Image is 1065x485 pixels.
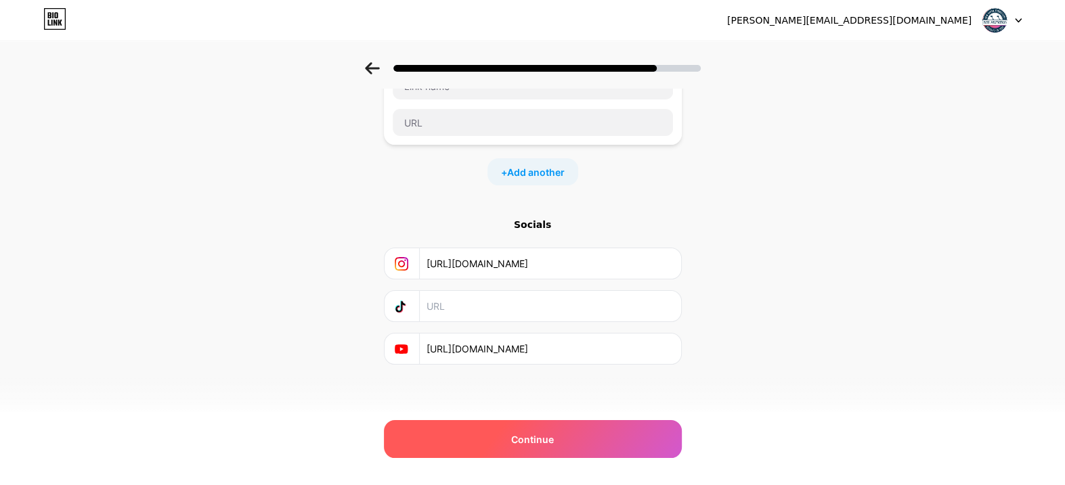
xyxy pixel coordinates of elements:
[507,165,565,179] span: Add another
[511,432,554,446] span: Continue
[982,7,1007,33] img: nhawning
[384,218,682,231] div: Socials
[427,291,672,321] input: URL
[427,248,672,279] input: URL
[727,14,972,28] div: [PERSON_NAME][EMAIL_ADDRESS][DOMAIN_NAME]
[393,109,673,136] input: URL
[427,333,672,364] input: URL
[487,158,578,185] div: +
